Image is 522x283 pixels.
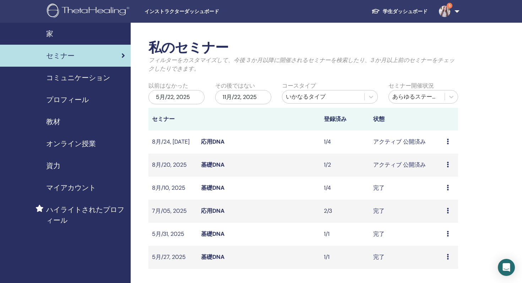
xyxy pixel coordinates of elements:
[447,3,452,9] span: 5
[201,230,224,238] a: 基礎DNA
[320,108,369,131] th: 登録済み
[148,56,458,73] p: フィルターをカスタマイズして、今後 3 か月以降に開催されるセミナーを検索したり、3 か月以上前のセミナーをチェックしたりできます。
[46,204,125,226] span: ハイライトされたプロフィール
[148,246,197,269] td: 5月/27, 2025
[148,154,197,177] td: 8月/20, 2025
[370,131,444,154] td: アクティブ 公開済み
[366,5,433,18] a: 学生ダッシュボード
[46,28,53,39] span: 家
[46,138,96,149] span: オンライン授業
[370,223,444,246] td: 完了
[148,40,458,56] h2: 私のセミナー
[215,90,271,104] div: 11月/22, 2025
[201,253,224,261] a: 基礎DNA
[370,246,444,269] td: 完了
[370,154,444,177] td: アクティブ 公開済み
[320,223,369,246] td: 1/1
[46,50,75,61] span: セミナー
[282,82,316,90] label: コースタイプ
[46,160,60,171] span: 資力
[201,207,224,215] a: 応用DNA
[148,82,188,90] label: 以前はなかった
[148,223,197,246] td: 5月/31, 2025
[148,131,197,154] td: 8月/24, [DATE]
[215,82,255,90] label: その後ではない
[320,246,369,269] td: 1/1
[201,138,224,145] a: 応用DNA
[148,200,197,223] td: 7月/05, 2025
[370,108,444,131] th: 状態
[320,131,369,154] td: 1/4
[370,177,444,200] td: 完了
[320,200,369,223] td: 2/3
[201,184,224,192] a: 基礎DNA
[388,82,434,90] label: セミナー開催状況
[286,93,361,101] div: いかなるタイプ
[47,4,132,20] img: logo.png
[46,72,110,83] span: コミュニケーション
[46,94,89,105] span: プロフィール
[371,8,380,14] img: graduation-cap-white.svg
[148,90,205,104] div: 5月/22, 2025
[201,161,224,168] a: 基礎DNA
[46,116,60,127] span: 教材
[439,6,450,17] img: default.jpg
[392,93,441,101] div: あらゆるステータス
[145,8,251,15] span: インストラクターダッシュボード
[320,177,369,200] td: 1/4
[46,182,96,193] span: マイアカウント
[320,154,369,177] td: 1/2
[148,108,197,131] th: セミナー
[370,200,444,223] td: 完了
[498,259,515,276] div: Open Intercom Messenger
[148,177,197,200] td: 8月/10, 2025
